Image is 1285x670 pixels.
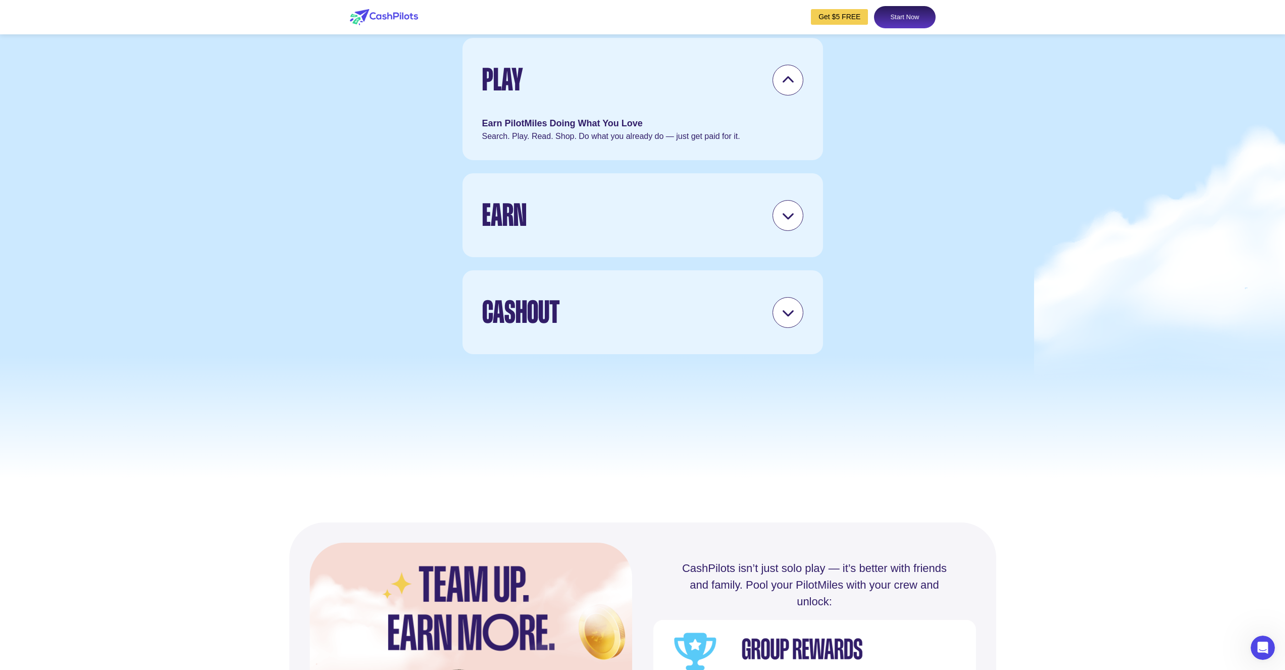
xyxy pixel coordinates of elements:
a: Get $5 FREE [811,9,868,25]
div: Cashout [482,288,560,337]
div: CashPilots isn’t just solo play — it’s better with friends and family. Pool your PilotMiles with ... [676,560,953,610]
img: logo [350,9,418,25]
div: Earn PilotMiles Doing What You Love [482,117,803,130]
div: Play [482,56,523,104]
div: Search. Play. Read. Shop. Do what you already do — just get paid for it. [482,130,803,142]
iframe: Intercom live chat [1251,636,1275,660]
a: Start Now [874,6,935,28]
div: Earn [482,191,527,240]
